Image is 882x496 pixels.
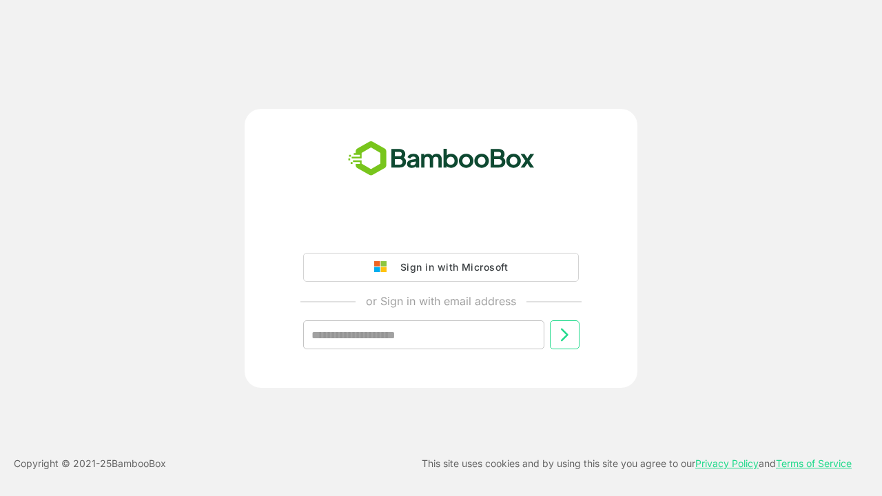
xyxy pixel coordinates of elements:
p: Copyright © 2021- 25 BambooBox [14,455,166,472]
a: Terms of Service [776,457,852,469]
img: google [374,261,393,273]
div: Sign in with Microsoft [393,258,508,276]
a: Privacy Policy [695,457,759,469]
p: or Sign in with email address [366,293,516,309]
img: bamboobox [340,136,542,182]
button: Sign in with Microsoft [303,253,579,282]
p: This site uses cookies and by using this site you agree to our and [422,455,852,472]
